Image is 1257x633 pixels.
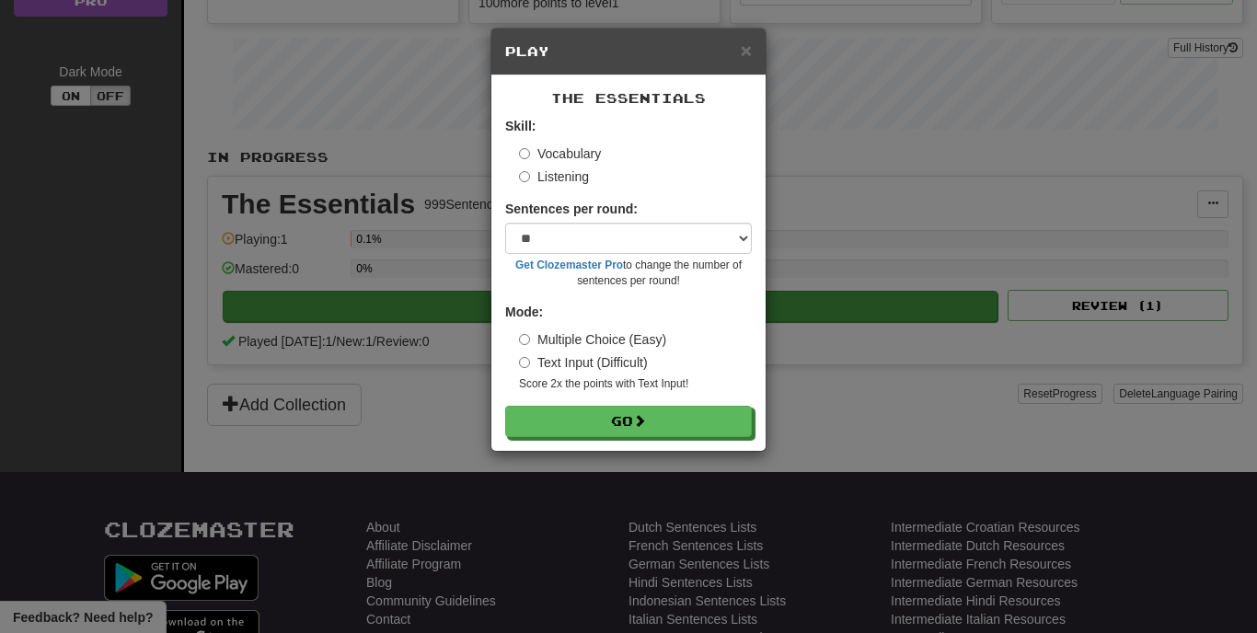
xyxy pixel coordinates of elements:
[551,90,706,106] span: The Essentials
[519,148,530,159] input: Vocabulary
[519,171,530,182] input: Listening
[505,119,536,133] strong: Skill:
[519,330,666,349] label: Multiple Choice (Easy)
[519,167,589,186] label: Listening
[519,376,752,392] small: Score 2x the points with Text Input !
[505,200,638,218] label: Sentences per round:
[741,40,752,60] button: Close
[519,144,601,163] label: Vocabulary
[741,40,752,61] span: ×
[505,42,752,61] h5: Play
[505,258,752,289] small: to change the number of sentences per round!
[519,357,530,368] input: Text Input (Difficult)
[505,305,543,319] strong: Mode:
[519,353,648,372] label: Text Input (Difficult)
[515,259,623,271] a: Get Clozemaster Pro
[505,406,752,437] button: Go
[519,334,530,345] input: Multiple Choice (Easy)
